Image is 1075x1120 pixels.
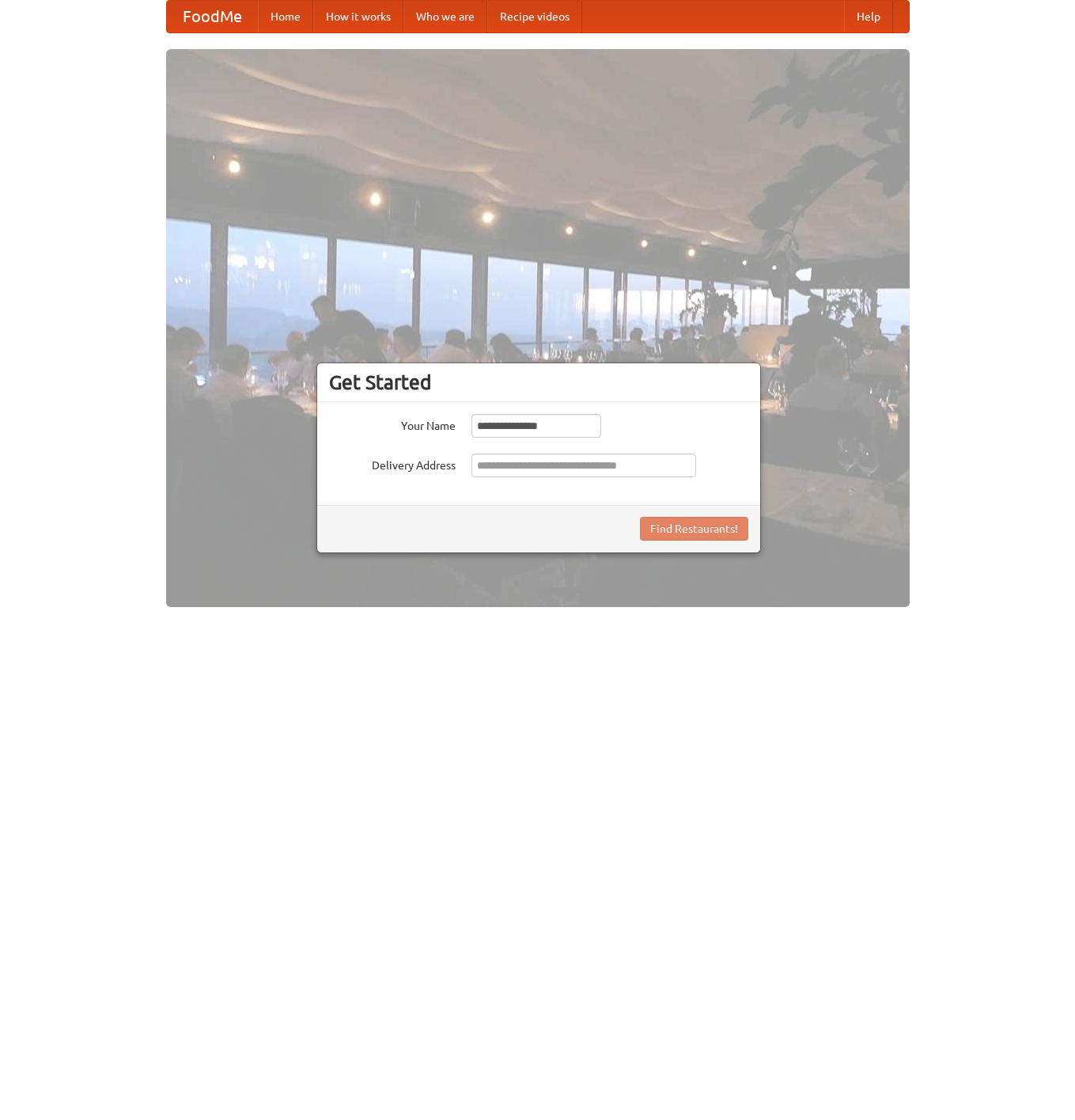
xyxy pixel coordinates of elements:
[487,1,582,32] a: Recipe videos
[167,1,258,32] a: FoodMe
[329,370,748,394] h3: Get Started
[640,517,748,541] button: Find Restaurants!
[313,1,403,32] a: How it works
[403,1,487,32] a: Who we are
[329,414,456,434] label: Your Name
[844,1,893,32] a: Help
[329,454,456,473] label: Delivery Address
[258,1,313,32] a: Home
